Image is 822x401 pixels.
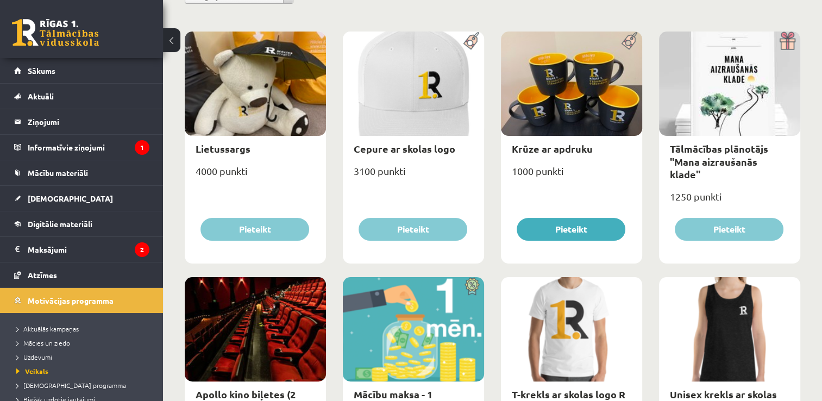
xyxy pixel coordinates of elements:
[16,324,79,333] span: Aktuālās kampaņas
[14,160,149,185] a: Mācību materiāli
[28,66,55,76] span: Sākums
[28,270,57,280] span: Atzīmes
[16,338,152,348] a: Mācies un ziedo
[670,142,768,180] a: Tālmācības plānotājs "Mana aizraušanās klade"
[776,32,800,50] img: Dāvana ar pārsteigumu
[135,140,149,155] i: 1
[659,187,800,215] div: 1250 punkti
[28,135,149,160] legend: Informatīvie ziņojumi
[460,32,484,50] img: Populāra prece
[16,367,48,375] span: Veikals
[12,19,99,46] a: Rīgas 1. Tālmācības vidusskola
[14,109,149,134] a: Ziņojumi
[16,353,52,361] span: Uzdevumi
[343,162,484,189] div: 3100 punkti
[28,296,114,305] span: Motivācijas programma
[28,193,113,203] span: [DEMOGRAPHIC_DATA]
[618,32,642,50] img: Populāra prece
[135,242,149,257] i: 2
[16,352,152,362] a: Uzdevumi
[517,218,625,241] button: Pieteikt
[28,109,149,134] legend: Ziņojumi
[14,288,149,313] a: Motivācijas programma
[16,366,152,376] a: Veikals
[28,219,92,229] span: Digitālie materiāli
[28,91,54,101] span: Aktuāli
[460,277,484,296] img: Atlaide
[14,58,149,83] a: Sākums
[359,218,467,241] button: Pieteikt
[14,84,149,109] a: Aktuāli
[14,262,149,287] a: Atzīmes
[16,380,152,390] a: [DEMOGRAPHIC_DATA] programma
[16,339,70,347] span: Mācies un ziedo
[16,324,152,334] a: Aktuālās kampaņas
[501,162,642,189] div: 1000 punkti
[196,142,250,155] a: Lietussargs
[16,381,126,390] span: [DEMOGRAPHIC_DATA] programma
[675,218,783,241] button: Pieteikt
[185,162,326,189] div: 4000 punkti
[14,237,149,262] a: Maksājumi2
[354,142,455,155] a: Cepure ar skolas logo
[28,168,88,178] span: Mācību materiāli
[512,142,593,155] a: Krūze ar apdruku
[14,186,149,211] a: [DEMOGRAPHIC_DATA]
[28,237,149,262] legend: Maksājumi
[200,218,309,241] button: Pieteikt
[14,211,149,236] a: Digitālie materiāli
[14,135,149,160] a: Informatīvie ziņojumi1
[512,388,625,400] a: T-krekls ar skolas logo R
